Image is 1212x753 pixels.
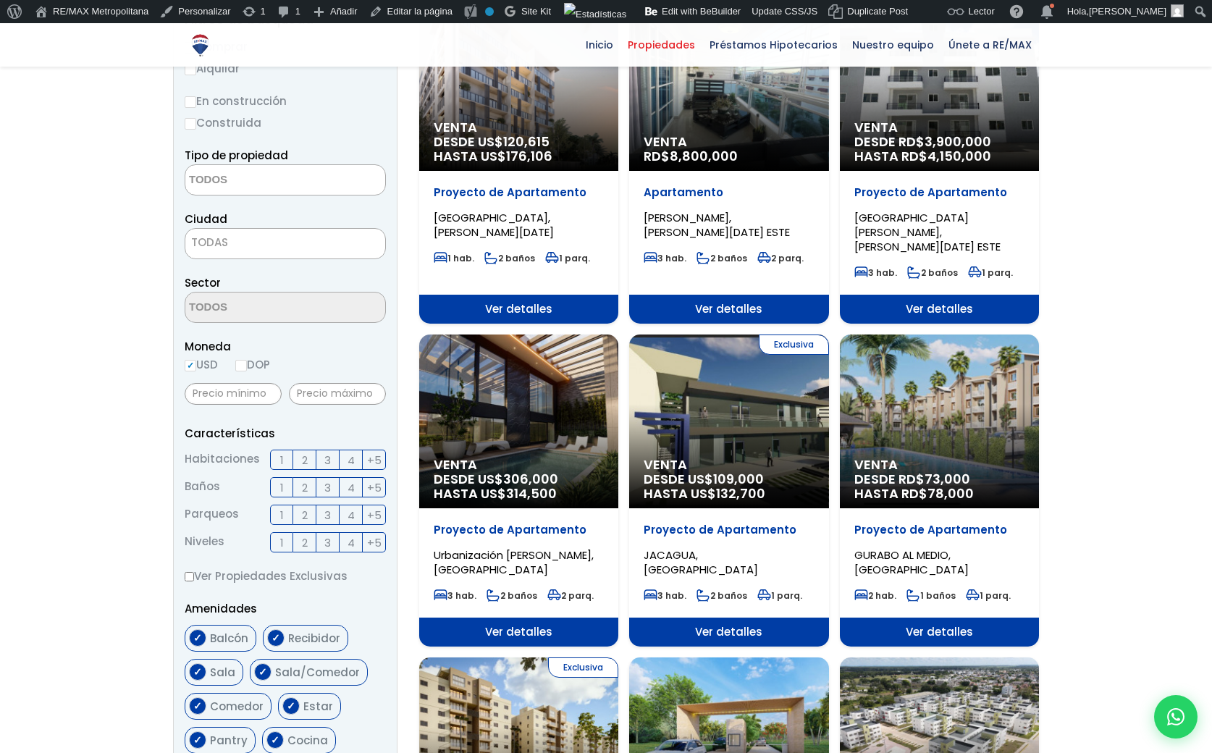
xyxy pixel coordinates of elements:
p: Proyecto de Apartamento [434,185,604,200]
a: Exclusiva Venta DESDE US$109,000 HASTA US$132,700 Proyecto de Apartamento JACAGUA, [GEOGRAPHIC_DA... [629,335,828,647]
span: 2 parq. [757,252,804,264]
span: 3 [324,506,331,524]
span: Estar [303,699,333,714]
span: Venta [434,458,604,472]
input: Balcón [189,629,206,647]
span: 176,106 [506,147,552,165]
span: Propiedades [620,34,702,56]
span: TODAS [185,232,385,253]
span: Venta [644,135,814,149]
input: Precio máximo [289,383,386,405]
span: 1 [280,534,284,552]
span: TODAS [191,235,228,250]
p: Características [185,424,386,442]
span: 1 parq. [545,252,590,264]
span: Inicio [578,34,620,56]
span: Ver detalles [629,295,828,324]
span: 2 hab. [854,589,896,602]
span: 4 [348,479,355,497]
span: Sala [210,665,235,680]
span: +5 [367,534,382,552]
span: 2 [302,506,308,524]
span: DESDE US$ [434,135,604,164]
input: Sala [189,663,206,681]
span: 1 [280,451,284,469]
span: 314,500 [506,484,557,502]
span: Comedor [210,699,264,714]
span: 1 parq. [968,266,1013,279]
span: Exclusiva [759,335,829,355]
span: 2 baños [484,252,535,264]
label: USD [185,356,218,374]
span: 2 baños [487,589,537,602]
a: Nuestro equipo [845,23,941,67]
span: JACAGUA, [GEOGRAPHIC_DATA] [644,547,758,577]
label: DOP [235,356,270,374]
input: Construida [185,118,196,130]
p: Proyecto de Apartamento [434,523,604,537]
span: Ver detalles [840,618,1039,647]
span: Nuestro equipo [845,34,941,56]
span: 3 hab. [434,589,476,602]
span: HASTA US$ [434,149,604,164]
span: 4 [348,506,355,524]
span: 1 baños [906,589,956,602]
input: Comedor [189,697,206,715]
span: HASTA RD$ [854,149,1024,164]
span: Préstamos Hipotecarios [702,34,845,56]
span: HASTA US$ [434,487,604,501]
span: 1 [280,506,284,524]
input: Estar [282,697,300,715]
span: Sector [185,275,221,290]
span: Pantry [210,733,248,748]
a: Venta DESDE RD$73,000 HASTA RD$78,000 Proyecto de Apartamento GURABO AL MEDIO, [GEOGRAPHIC_DATA] ... [840,335,1039,647]
span: 1 parq. [757,589,802,602]
span: [GEOGRAPHIC_DATA][PERSON_NAME], [PERSON_NAME][DATE] ESTE [854,210,1001,254]
span: GURABO AL MEDIO, [GEOGRAPHIC_DATA] [854,547,969,577]
input: Precio mínimo [185,383,282,405]
span: Ver detalles [419,295,618,324]
span: 1 parq. [966,589,1011,602]
span: 2 parq. [547,589,594,602]
textarea: Search [185,293,326,324]
span: 3 [324,479,331,497]
span: Venta [854,458,1024,472]
span: Ciudad [185,211,227,227]
span: 2 baños [697,252,747,264]
input: Pantry [189,731,206,749]
input: Recibidor [267,629,285,647]
span: 1 [280,479,284,497]
input: USD [185,360,196,371]
p: Amenidades [185,600,386,618]
span: Sala/Comedor [275,665,360,680]
span: DESDE US$ [434,472,604,501]
span: 3 hab. [644,252,686,264]
img: Visitas de 48 horas. Haz clic para ver más estadísticas del sitio. [564,3,626,26]
span: DESDE RD$ [854,472,1024,501]
label: Construida [185,114,386,132]
a: Inicio [578,23,620,67]
span: 2 [302,534,308,552]
span: Exclusiva [548,657,618,678]
span: Ver detalles [419,618,618,647]
span: 306,000 [503,470,558,488]
p: Proyecto de Apartamento [854,523,1024,537]
span: 4 [348,534,355,552]
span: 2 [302,479,308,497]
span: Ver detalles [840,295,1039,324]
span: 109,000 [713,470,764,488]
span: Baños [185,477,220,497]
span: 3,900,000 [925,132,991,151]
span: 4,150,000 [927,147,991,165]
span: Recibidor [288,631,340,646]
span: 3 [324,534,331,552]
div: No indexar [485,7,494,16]
textarea: Search [185,165,326,196]
span: DESDE US$ [644,472,814,501]
span: 3 hab. [644,589,686,602]
label: Ver Propiedades Exclusivas [185,567,386,585]
span: 120,615 [503,132,550,151]
img: Logo de REMAX [188,33,213,58]
input: Sala/Comedor [254,663,272,681]
span: Venta [644,458,814,472]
